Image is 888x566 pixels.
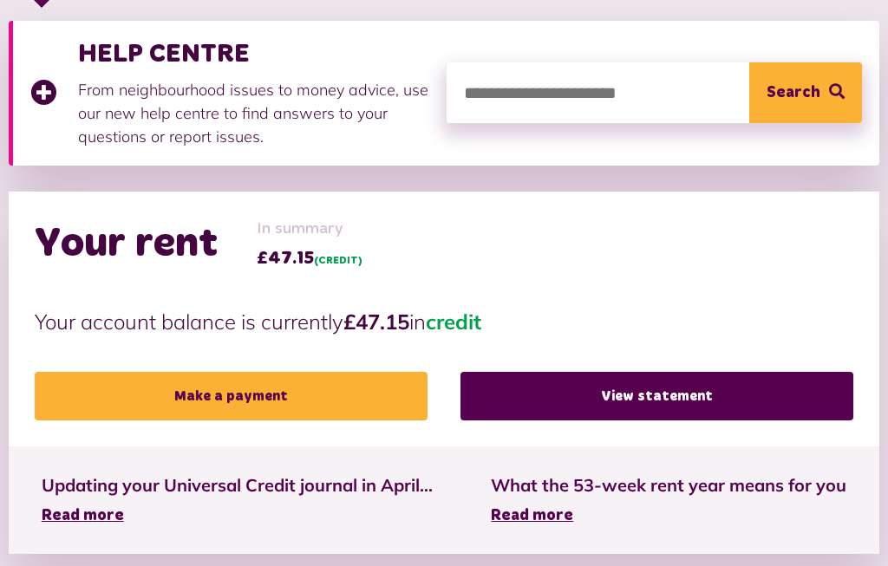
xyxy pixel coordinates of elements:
[78,78,429,148] p: From neighbourhood issues to money advice, use our new help centre to find answers to your questi...
[343,309,409,335] strong: £47.15
[78,38,429,69] h3: HELP CENTRE
[767,62,820,123] span: Search
[426,309,481,335] span: credit
[460,372,853,420] a: View statement
[35,219,218,270] h2: Your rent
[491,508,573,524] span: Read more
[42,472,433,528] a: Updating your Universal Credit journal in April... Read more
[257,218,362,241] span: In summary
[491,472,846,528] a: What the 53-week rent year means for you Read more
[749,62,862,123] button: Search
[42,508,124,524] span: Read more
[314,256,362,266] span: (CREDIT)
[491,472,846,498] span: What the 53-week rent year means for you
[42,472,433,498] span: Updating your Universal Credit journal in April...
[257,245,362,271] span: £47.15
[35,372,428,420] a: Make a payment
[35,306,853,337] p: Your account balance is currently in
